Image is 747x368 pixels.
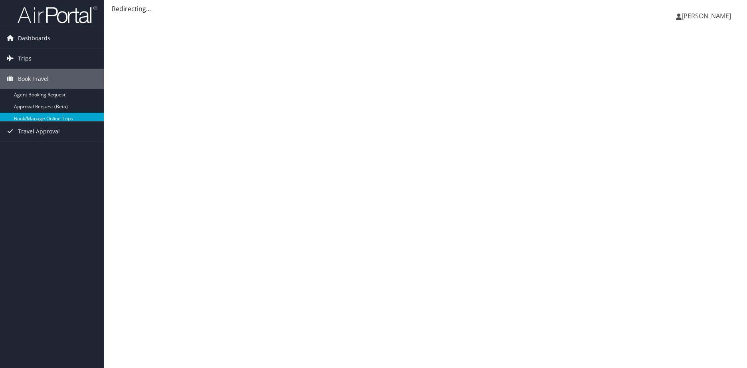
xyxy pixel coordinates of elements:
[676,4,739,28] a: [PERSON_NAME]
[18,28,50,48] span: Dashboards
[18,49,32,69] span: Trips
[18,121,60,141] span: Travel Approval
[112,4,739,14] div: Redirecting...
[18,5,97,24] img: airportal-logo.png
[682,12,731,20] span: [PERSON_NAME]
[18,69,49,89] span: Book Travel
